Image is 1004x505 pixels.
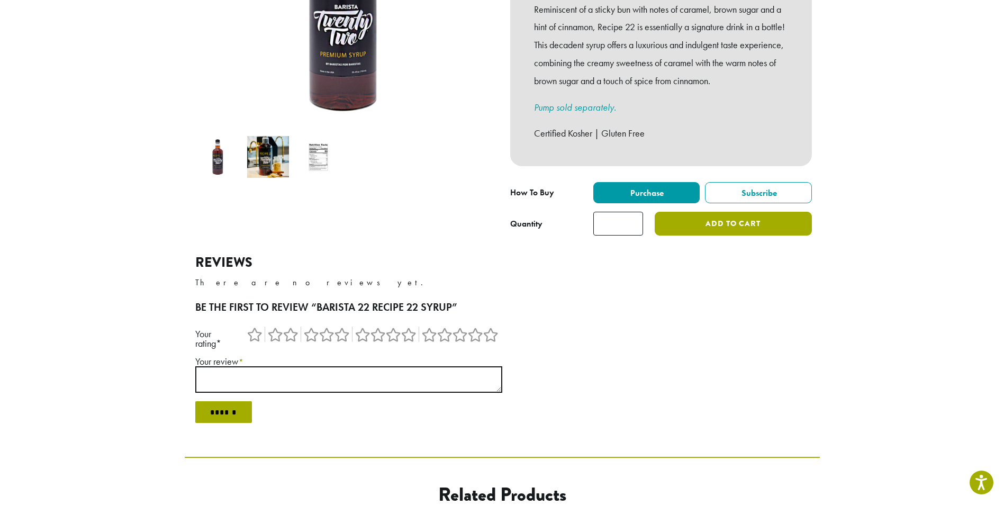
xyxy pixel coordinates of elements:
img: Barista 22 Recipe 22 Syrup [197,136,239,178]
a: 4 of 5 stars [355,327,416,342]
p: There are no reviews yet. [195,275,809,291]
h2: Reviews [195,255,809,270]
label: Your rating [195,329,238,348]
a: Pump sold separately. [534,101,616,113]
span: Subscribe [740,187,777,199]
a: 2 of 5 stars [267,327,298,342]
span: How To Buy [510,187,554,198]
p: Certified Kosher | Gluten Free [534,124,788,142]
p: Reminiscent of a sticky bun with notes of caramel, brown sugar and a hint of cinnamon, Recipe 22 ... [534,1,788,90]
span: Purchase [629,187,664,199]
a: 1 of 5 stars [247,327,262,342]
button: Add to cart [655,212,811,236]
div: Quantity [510,218,542,230]
a: 3 of 5 stars [303,327,349,342]
input: Product quantity [593,212,643,236]
img: Barista 22 Recipe 22 Syrup - Image 2 [247,136,289,178]
img: Barista 22 Recipe 22 Syrup - Image 3 [297,136,339,178]
span: Be the first to review “Barista 22 Recipe 22 Syrup” [195,300,457,314]
label: Your review [195,357,809,366]
a: 5 of 5 stars [421,327,498,342]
